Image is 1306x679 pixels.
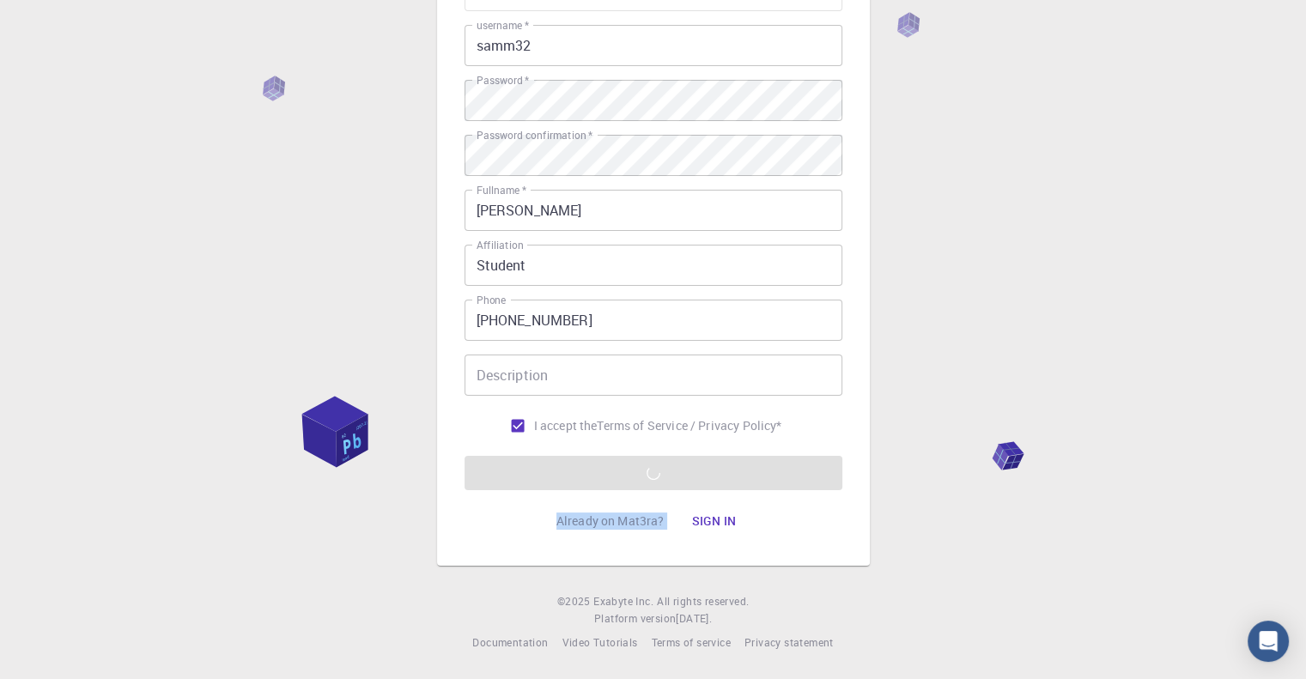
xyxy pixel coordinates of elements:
[593,594,653,608] span: Exabyte Inc.
[562,635,637,649] span: Video Tutorials
[477,293,506,307] label: Phone
[676,611,712,625] span: [DATE] .
[651,634,730,652] a: Terms of service
[744,635,834,649] span: Privacy statement
[597,417,781,434] a: Terms of Service / Privacy Policy*
[676,610,712,627] a: [DATE].
[1248,621,1289,662] div: Open Intercom Messenger
[651,635,730,649] span: Terms of service
[562,634,637,652] a: Video Tutorials
[477,73,529,88] label: Password
[556,512,665,530] p: Already on Mat3ra?
[677,504,750,538] button: Sign in
[557,593,593,610] span: © 2025
[472,635,548,649] span: Documentation
[594,610,676,627] span: Platform version
[534,417,598,434] span: I accept the
[657,593,749,610] span: All rights reserved.
[597,417,781,434] p: Terms of Service / Privacy Policy *
[477,183,526,197] label: Fullname
[477,238,523,252] label: Affiliation
[593,593,653,610] a: Exabyte Inc.
[744,634,834,652] a: Privacy statement
[472,634,548,652] a: Documentation
[477,128,592,142] label: Password confirmation
[477,18,529,33] label: username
